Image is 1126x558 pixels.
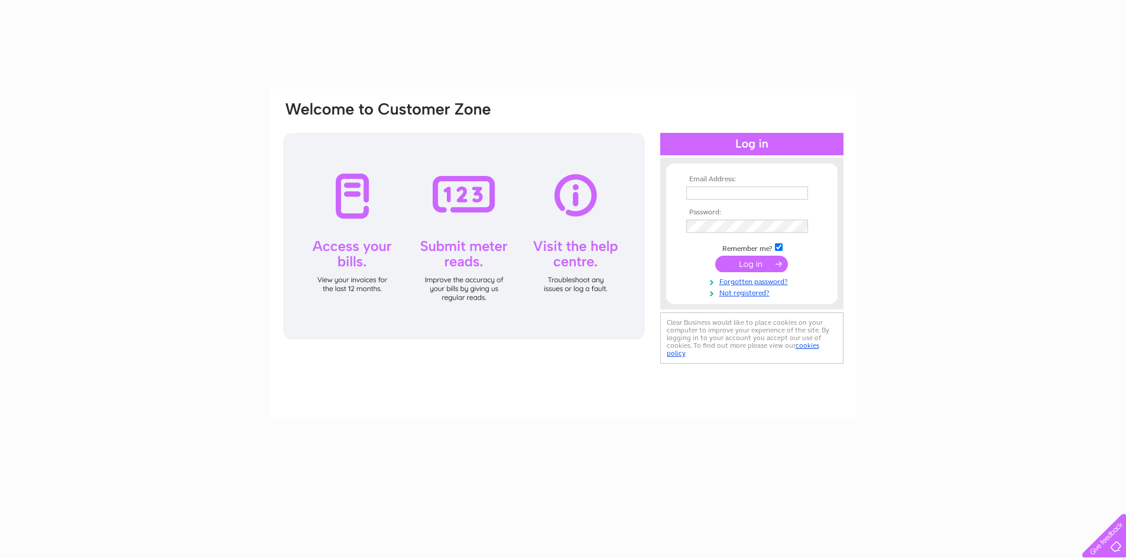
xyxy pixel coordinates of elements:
[715,256,788,272] input: Submit
[686,286,820,298] a: Not registered?
[683,242,820,253] td: Remember me?
[683,208,820,217] th: Password:
[686,275,820,286] a: Forgotten password?
[660,312,843,364] div: Clear Business would like to place cookies on your computer to improve your experience of the sit...
[683,175,820,184] th: Email Address:
[667,341,819,357] a: cookies policy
